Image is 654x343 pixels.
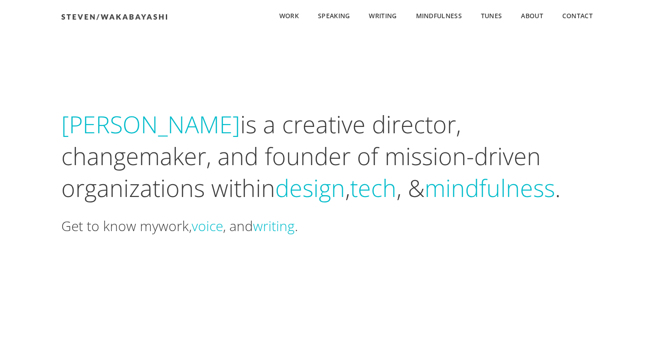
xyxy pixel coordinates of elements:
a: design [275,171,345,204]
span: About [521,11,543,21]
a: Contact [553,10,593,20]
span: Tunes [481,11,502,21]
a: tech [350,171,396,204]
a: Writing [359,10,406,20]
span: Get to know my , , and . [61,217,298,235]
span: is a creative director, changemaker, and founder of mission-driven organizations within , , & . [61,108,560,204]
a: mindfulness [425,171,555,204]
a: voice [192,217,223,235]
a: work [159,217,189,235]
a: Speaking [308,10,359,20]
span: Writing [369,11,396,21]
a: Mindfulness [406,10,471,20]
span: Speaking [318,11,350,21]
img: logo [61,14,167,20]
a: writing [253,217,295,235]
a: Work [270,10,308,20]
a: Steven Wakabayashi [61,11,167,21]
a: [PERSON_NAME] [61,108,240,140]
a: Tunes [471,10,512,20]
span: Contact [562,11,593,21]
a: About [511,10,553,20]
span: Mindfulness [416,11,462,21]
span: Work [279,11,299,21]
